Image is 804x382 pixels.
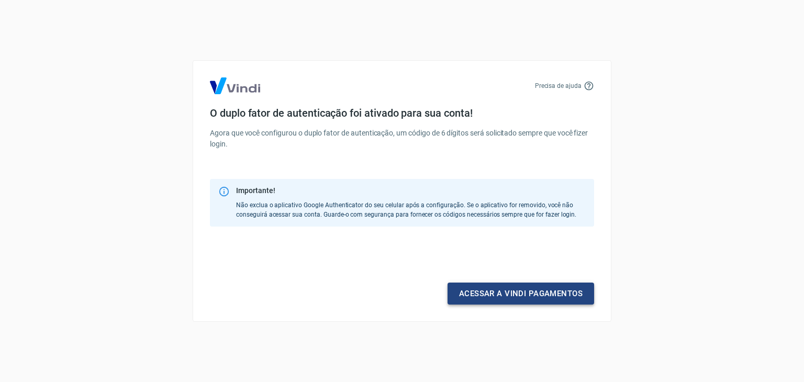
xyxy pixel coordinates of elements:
[210,128,594,150] p: Agora que você configurou o duplo fator de autenticação, um código de 6 dígitos será solicitado s...
[210,77,260,94] img: Logo Vind
[210,107,594,119] h4: O duplo fator de autenticação foi ativado para sua conta!
[236,185,586,196] div: Importante!
[535,81,582,91] p: Precisa de ajuda
[448,283,594,305] a: Acessar a Vindi pagamentos
[236,182,586,223] div: Não exclua o aplicativo Google Authenticator do seu celular após a configuração. Se o aplicativo ...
